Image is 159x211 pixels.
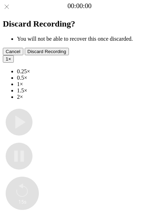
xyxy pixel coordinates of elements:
[6,56,8,62] span: 1
[17,87,156,94] li: 1.5×
[17,81,156,87] li: 1×
[17,36,156,42] li: You will not be able to recover this once discarded.
[17,68,156,75] li: 0.25×
[3,55,14,63] button: 1×
[17,75,156,81] li: 0.5×
[67,2,92,10] a: 00:00:00
[17,94,156,100] li: 2×
[3,19,156,29] h2: Discard Recording?
[25,48,69,55] button: Discard Recording
[3,48,23,55] button: Cancel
